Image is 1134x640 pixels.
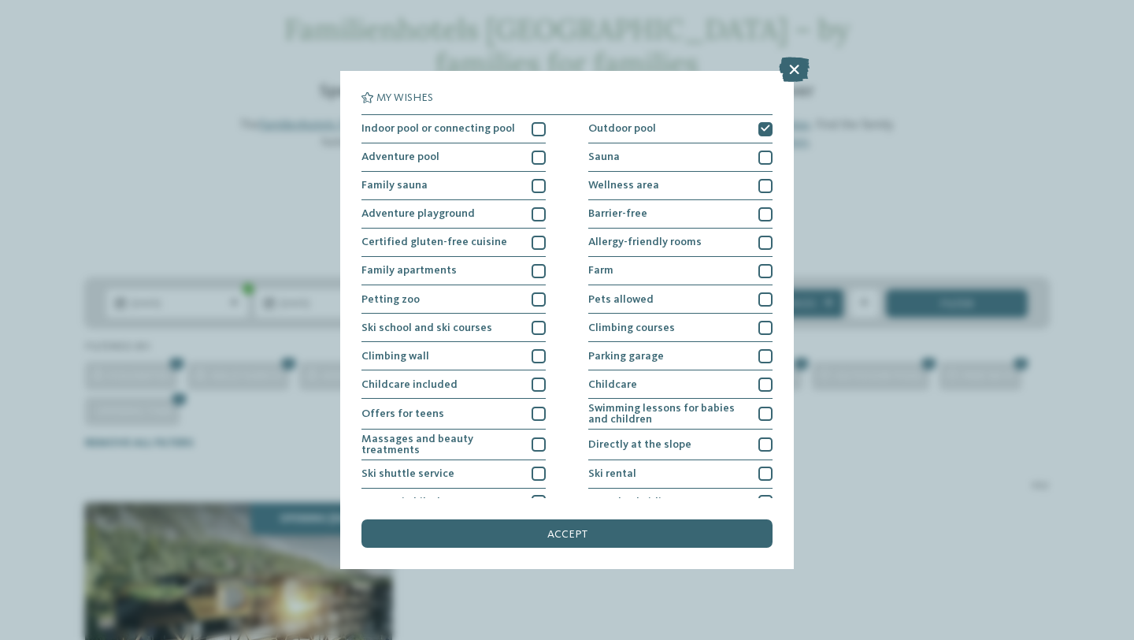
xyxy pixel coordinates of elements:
[361,151,439,162] span: Adventure pool
[361,433,521,456] span: Massages and beauty treatments
[588,123,656,134] span: Outdoor pool
[588,322,675,333] span: Climbing courses
[588,265,613,276] span: Farm
[361,379,458,390] span: Childcare included
[588,468,636,479] span: Ski rental
[361,294,420,305] span: Petting zoo
[588,236,702,247] span: Allergy-friendly rooms
[361,468,454,479] span: Ski shuttle service
[588,379,637,390] span: Childcare
[588,497,674,508] span: Horseback riding
[588,439,691,450] span: Directly at the slope
[547,529,587,540] span: accept
[588,208,647,219] span: Barrier-free
[361,351,429,362] span: Climbing wall
[588,180,659,191] span: Wellness area
[361,123,515,134] span: Indoor pool or connecting pool
[588,294,654,305] span: Pets allowed
[588,151,620,162] span: Sauna
[588,403,748,426] span: Swimming lessons for babies and children
[361,497,476,508] span: Mountain bike lessons
[361,236,507,247] span: Certified gluten-free cuisine
[361,322,492,333] span: Ski school and ski courses
[376,92,433,103] span: My wishes
[361,180,428,191] span: Family sauna
[361,208,475,219] span: Adventure playground
[361,408,444,419] span: Offers for teens
[361,265,457,276] span: Family apartments
[588,351,664,362] span: Parking garage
